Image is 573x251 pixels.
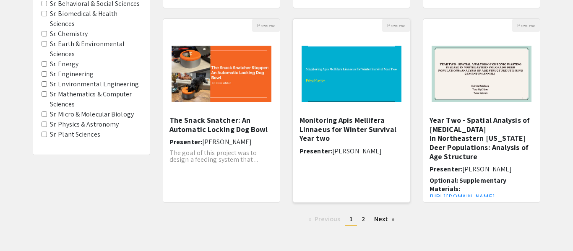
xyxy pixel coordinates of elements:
[370,213,399,225] a: Next page
[202,137,252,146] span: [PERSON_NAME]
[349,215,353,223] span: 1
[50,109,134,119] label: Sr. Micro & Molecular Biology
[315,215,341,223] span: Previous
[423,18,540,203] div: Open Presentation <p class="ql-align-center"><span style="background-color: transparent; color: r...
[362,215,365,223] span: 2
[50,9,141,29] label: Sr. Biomedical & Health Sciences
[252,19,280,32] button: Preview
[462,165,512,173] span: [PERSON_NAME]
[163,213,540,226] ul: Pagination
[293,18,410,203] div: Open Presentation <p><span style="background-color: transparent; color: rgb(0, 0, 0);">Monitoring...
[50,89,141,109] label: Sr. Mathematics & Computer Sciences
[50,39,141,59] label: Sr. Earth & Environmental Sciences
[163,18,280,203] div: Open Presentation <p>The Snack Snatcher: An Automatic Locking Dog Bowl</p>
[430,176,506,193] span: Optional: Supplementary Materials:
[50,59,78,69] label: Sr. Energy
[423,37,540,110] img: <p class="ql-align-center"><span style="background-color: transparent; color: rgb(68, 84, 106);">...
[512,19,540,32] button: Preview
[300,147,404,155] h6: Presenter:
[169,138,273,146] h6: Presenter:
[382,19,410,32] button: Preview
[293,37,410,110] img: <p><span style="background-color: transparent; color: rgb(0, 0, 0);">Monitoring Apis Mellifera Li...
[163,37,280,110] img: <p>The Snack Snatcher: An Automatic Locking Dog Bowl</p>
[50,69,94,79] label: Sr. Engineering
[50,29,88,39] label: Sr. Chemistry
[430,192,495,201] a: [URL][DOMAIN_NAME]
[50,129,100,140] label: Sr. Plant Sciences
[332,147,382,155] span: [PERSON_NAME]
[300,116,404,143] h5: Monitoring Apis Mellifera Linnaeus for Winter Survival Year two
[169,148,258,164] span: The goal of this project was to design a feeding system that ...
[50,119,119,129] label: Sr. Physics & Astronomy
[169,116,273,134] h5: The Snack Snatcher: An Automatic Locking Dog Bowl
[430,165,534,173] h6: Presenter:
[50,79,139,89] label: Sr. Environmental Engineering
[6,213,36,245] iframe: Chat
[430,116,534,161] h5: Year Two - Spatial Analysis of [MEDICAL_DATA] in Northeastern [US_STATE] Deer Populations: Analys...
